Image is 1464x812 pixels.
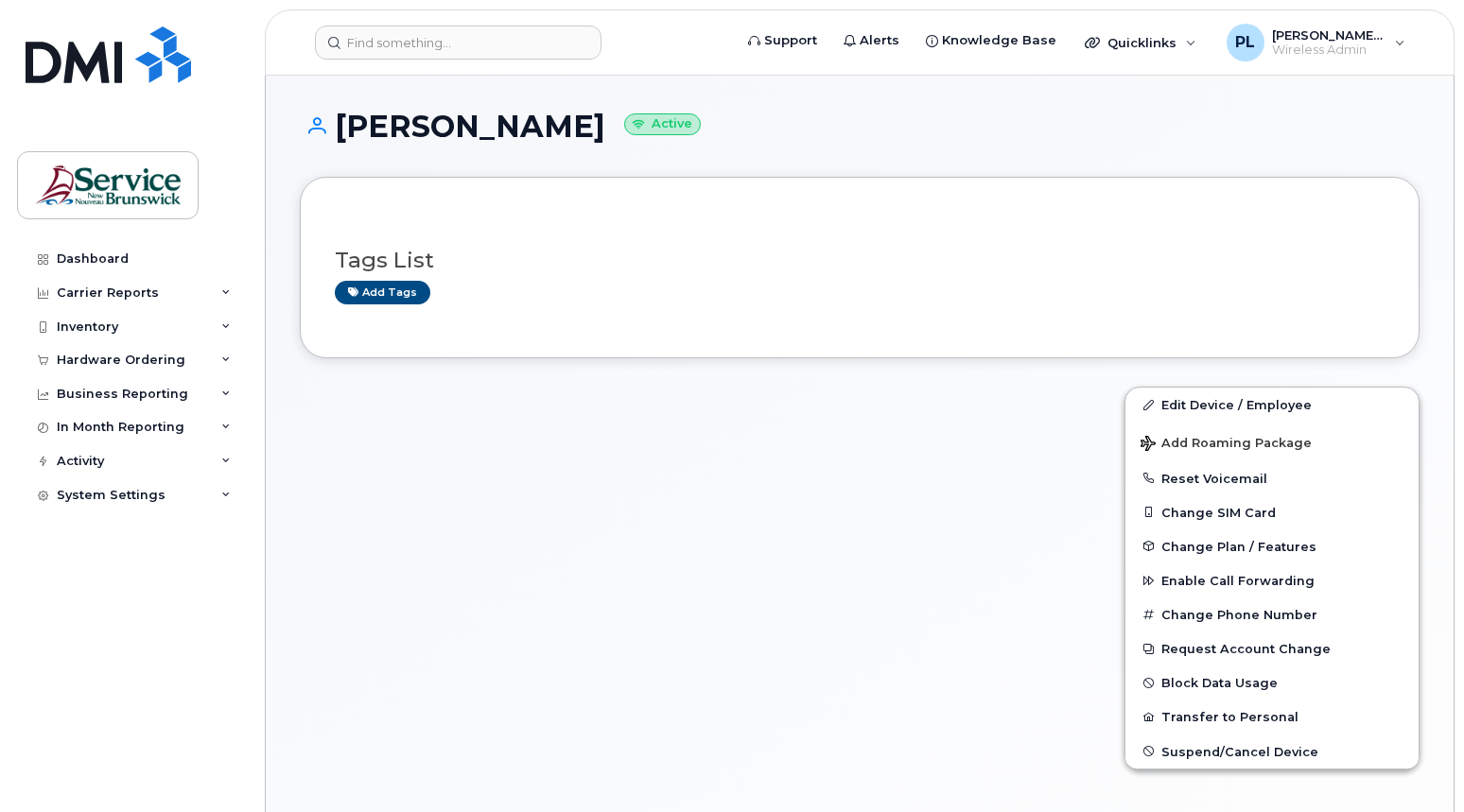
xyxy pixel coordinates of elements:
[624,113,701,135] small: Active
[1125,597,1419,631] button: Change Phone Number
[1125,665,1419,700] button: Block Data Usage
[1161,574,1315,588] span: Enable Call Forwarding
[1125,563,1419,597] button: Enable Call Forwarding
[300,110,1420,143] h1: [PERSON_NAME]
[1125,700,1419,734] button: Transfer to Personal
[1125,461,1419,495] button: Reset Voicemail
[1125,388,1419,422] a: Edit Device / Employee
[1125,423,1419,461] button: Add Roaming Package
[1125,495,1419,529] button: Change SIM Card
[1125,631,1419,665] button: Request Account Change
[1125,734,1419,769] button: Suspend/Cancel Device
[335,281,430,304] a: Add tags
[1141,436,1312,454] span: Add Roaming Package
[1161,539,1316,553] span: Change Plan / Features
[335,249,1385,272] h3: Tags List
[1161,744,1318,758] span: Suspend/Cancel Device
[1125,529,1419,563] button: Change Plan / Features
